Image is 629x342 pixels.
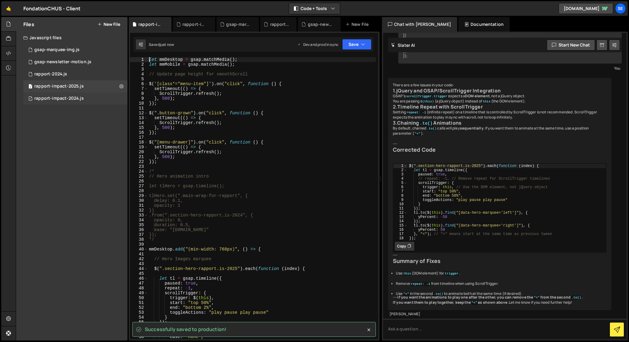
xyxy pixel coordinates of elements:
[393,257,441,264] strong: Summary of Fixes
[130,208,148,213] div: 32
[149,42,174,47] div: Saved
[130,193,148,198] div: 29
[460,126,484,131] strong: sequentially
[130,150,148,154] div: 20
[130,174,148,179] div: 25
[426,126,437,131] code: .to()
[393,189,407,194] div: 7
[130,203,148,208] div: 31
[403,292,410,296] code: "<"
[130,330,148,334] div: 57
[130,135,148,140] div: 17
[130,276,148,281] div: 46
[130,72,148,77] div: 4
[160,42,174,47] div: just now
[130,57,148,62] div: 1
[130,227,148,232] div: 36
[388,78,611,310] div: There are a few issues in your code: GSAP's expects a , not a jQuery object. You are passing (a j...
[433,292,444,296] code: .to()
[130,310,148,315] div: 53
[16,32,127,44] div: Javascript files
[130,252,148,257] div: 41
[393,219,407,223] div: 14
[393,198,407,202] div: 9
[547,40,595,50] button: Start new chat
[97,22,120,27] button: New File
[130,120,148,125] div: 14
[393,232,407,236] div: 17
[393,181,407,185] div: 5
[615,3,626,14] div: Se
[393,211,407,215] div: 12
[393,185,407,189] div: 6
[403,271,412,276] code: this
[444,271,459,276] code: trigger
[393,202,407,206] div: 10
[130,101,148,106] div: 10
[29,97,32,102] span: 1
[130,116,148,120] div: 13
[130,320,148,325] div: 55
[130,305,148,310] div: 52
[130,154,148,159] div: 21
[23,80,127,92] div: rapport-impact-2025.js
[394,241,415,251] button: Copy
[393,206,407,211] div: 11
[130,223,148,227] div: 35
[130,291,148,295] div: 49
[393,168,407,172] div: 2
[130,184,148,188] div: 27
[130,300,148,305] div: 51
[397,119,461,126] strong: Chaining Animations
[34,96,84,101] div: rapport-impact-2024.js
[342,39,372,50] button: Save
[393,228,407,232] div: 16
[226,21,252,27] div: gsap-marquee-img.js
[130,77,148,81] div: 5
[482,99,491,104] code: this
[393,215,407,219] div: 13
[130,106,148,111] div: 11
[130,247,148,252] div: 40
[130,242,148,247] div: 39
[396,281,607,286] li: Remove from timeline when using ScrollTrigger.
[130,295,148,300] div: 50
[396,271,607,276] li: Use (DOM element) for .
[130,145,148,150] div: 19
[393,164,407,168] div: 1
[397,295,583,300] strong: If you want the animations to play one after the other, you can remove the from the second .
[29,85,32,89] span: 1
[130,169,148,174] div: 24
[393,120,607,126] h3: 3.
[130,62,148,67] div: 2
[393,104,607,110] h3: 2.
[130,179,148,184] div: 26
[391,42,415,48] h2: Slater AI
[420,99,434,104] code: $(this)
[23,56,127,68] div: 9197/47368.js
[130,232,148,237] div: 37
[138,21,164,27] div: rapport-impact-2025.js
[34,47,80,53] div: gsap-marquee-img.js
[419,121,433,126] code: .to()
[308,21,333,27] div: gsap-newsletter-motion.js
[406,94,448,98] code: scrollTrigger.trigger
[270,21,290,27] div: rapport-2024.js
[130,218,148,223] div: 34
[400,65,620,71] div: You
[130,86,148,91] div: 7
[34,59,91,65] div: gsap-newsletter-motion.js
[465,93,490,98] strong: DOM element
[130,334,148,339] div: 58
[393,172,407,177] div: 3
[393,236,407,240] div: 18
[34,71,67,77] div: rapport-2024.js
[414,132,421,136] code: "<"
[130,257,148,261] div: 42
[130,266,148,271] div: 44
[130,213,148,218] div: 33
[130,125,148,130] div: 15
[130,130,148,135] div: 16
[533,295,540,300] code: "<"
[393,300,509,305] strong: If you want them to play together, keep the as shown above.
